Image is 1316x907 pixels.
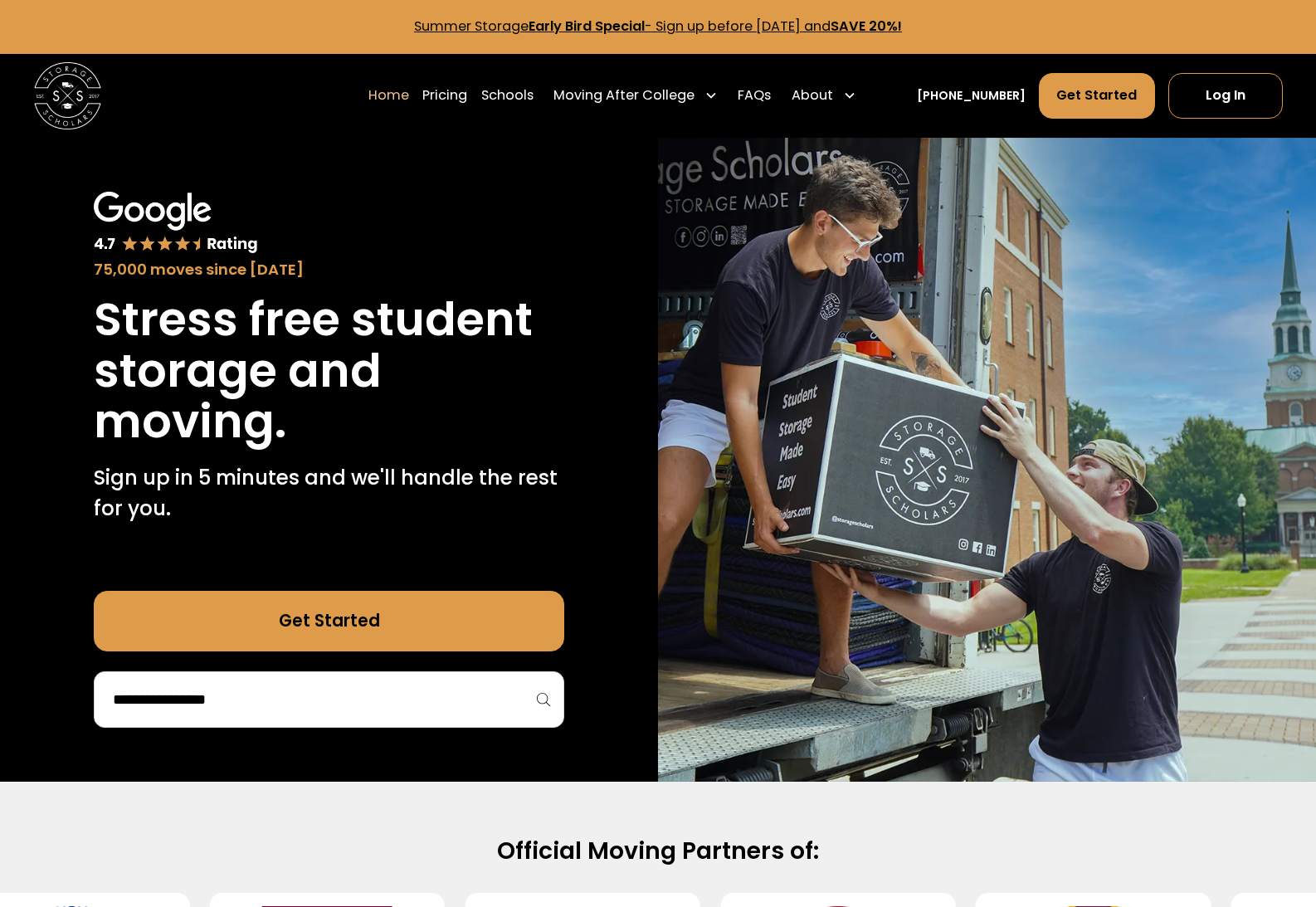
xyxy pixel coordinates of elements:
img: Google 4.7 star rating [94,192,258,255]
h1: Stress free student storage and moving. [94,294,564,446]
p: Sign up in 5 minutes and we'll handle the rest for you. [94,463,564,524]
div: About [785,72,864,119]
div: 75,000 moves since [DATE] [94,258,564,280]
a: Log In [1168,73,1283,119]
a: home [34,62,101,129]
a: [PHONE_NUMBER] [917,87,1026,105]
a: Home [368,72,409,119]
a: Summer StorageEarly Bird Special- Sign up before [DATE] andSAVE 20%! [414,17,902,36]
a: Pricing [422,72,467,119]
img: Storage Scholars makes moving and storage easy. [658,138,1316,782]
a: Get Started [1039,73,1155,119]
h2: Official Moving Partners of: [120,836,1196,866]
div: Moving After College [553,85,695,105]
div: Moving After College [547,72,725,119]
a: Schools [481,72,534,119]
strong: SAVE 20%! [831,17,902,36]
div: About [792,85,833,105]
img: Storage Scholars main logo [34,62,101,129]
a: Get Started [94,591,564,651]
strong: Early Bird Special [529,17,645,36]
a: FAQs [738,72,771,119]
